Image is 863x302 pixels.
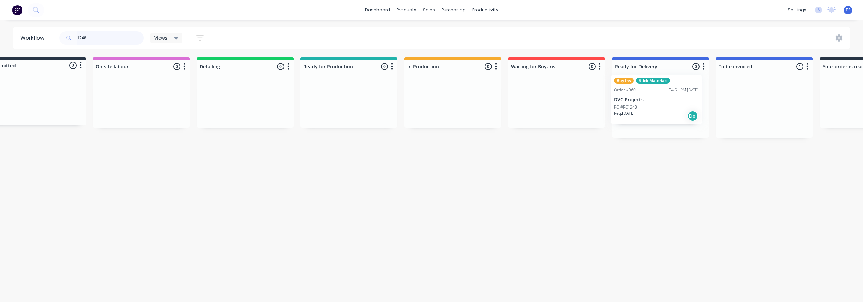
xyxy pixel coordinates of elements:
span: 0 [589,63,596,70]
img: Factory [12,5,22,15]
input: Enter column name… [407,63,474,70]
div: productivity [469,5,502,15]
input: Enter column name… [511,63,577,70]
span: Views [154,34,167,41]
input: Enter column name… [719,63,785,70]
input: Search for orders... [77,31,144,45]
div: products [393,5,420,15]
div: purchasing [438,5,469,15]
a: dashboard [362,5,393,15]
input: Enter column name… [96,63,162,70]
span: ES [846,7,851,13]
span: 0 [69,62,77,69]
input: Enter column name… [200,63,266,70]
div: sales [420,5,438,15]
span: 1 [796,63,803,70]
span: 0 [485,63,492,70]
span: 0 [381,63,388,70]
div: Workflow [20,34,48,42]
input: Enter column name… [615,63,681,70]
div: settings [784,5,810,15]
span: 0 [277,63,284,70]
span: 0 [173,63,180,70]
input: Enter column name… [303,63,370,70]
span: 0 [692,63,700,70]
